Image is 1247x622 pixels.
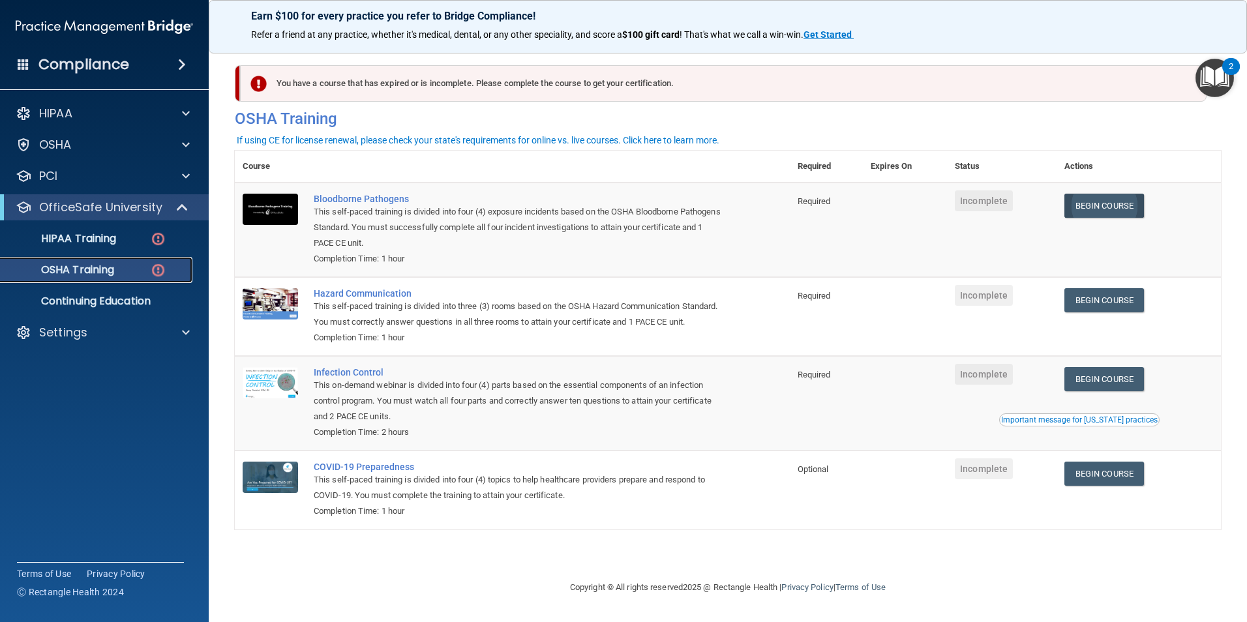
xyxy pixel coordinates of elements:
strong: Get Started [804,29,852,40]
th: Required [790,151,863,183]
th: Status [947,151,1057,183]
h4: Compliance [38,55,129,74]
img: PMB logo [16,14,193,40]
div: Important message for [US_STATE] practices [1001,416,1158,424]
div: This self-paced training is divided into three (3) rooms based on the OSHA Hazard Communication S... [314,299,725,330]
a: COVID-19 Preparedness [314,462,725,472]
p: HIPAA Training [8,232,116,245]
img: danger-circle.6113f641.png [150,262,166,278]
strong: $100 gift card [622,29,680,40]
a: Bloodborne Pathogens [314,194,725,204]
p: HIPAA [39,106,72,121]
span: Required [798,196,831,206]
div: Completion Time: 2 hours [314,424,725,440]
p: OSHA [39,137,72,153]
button: Open Resource Center, 2 new notifications [1195,59,1234,97]
a: Privacy Policy [87,567,145,580]
div: You have a course that has expired or is incomplete. Please complete the course to get your certi... [240,65,1207,102]
img: exclamation-circle-solid-danger.72ef9ffc.png [250,76,267,92]
p: OSHA Training [8,263,114,276]
span: Incomplete [955,364,1013,385]
p: PCI [39,168,57,184]
button: Read this if you are a dental practitioner in the state of CA [999,413,1160,426]
a: OfficeSafe University [16,200,189,215]
th: Course [235,151,306,183]
a: Hazard Communication [314,288,725,299]
a: Begin Course [1064,462,1144,486]
div: Completion Time: 1 hour [314,503,725,519]
div: Completion Time: 1 hour [314,251,725,267]
span: ! That's what we call a win-win. [680,29,804,40]
p: Continuing Education [8,295,187,308]
span: Ⓒ Rectangle Health 2024 [17,585,124,599]
p: Settings [39,325,87,340]
p: OfficeSafe University [39,200,162,215]
img: danger-circle.6113f641.png [150,231,166,247]
a: Begin Course [1064,194,1144,218]
button: If using CE for license renewal, please check your state's requirements for online vs. live cours... [235,134,721,147]
span: Refer a friend at any practice, whether it's medical, dental, or any other speciality, and score a [251,29,622,40]
span: Optional [798,464,829,474]
div: 2 [1229,67,1233,83]
div: If using CE for license renewal, please check your state's requirements for online vs. live cours... [237,136,719,145]
span: Incomplete [955,285,1013,306]
a: Terms of Use [17,567,71,580]
a: PCI [16,168,190,184]
a: Begin Course [1064,367,1144,391]
a: Terms of Use [835,582,886,592]
div: This self-paced training is divided into four (4) topics to help healthcare providers prepare and... [314,472,725,503]
a: Privacy Policy [781,582,833,592]
div: Copyright © All rights reserved 2025 @ Rectangle Health | | [490,567,966,608]
span: Incomplete [955,190,1013,211]
a: HIPAA [16,106,190,121]
p: Earn $100 for every practice you refer to Bridge Compliance! [251,10,1205,22]
a: Settings [16,325,190,340]
a: Get Started [804,29,854,40]
span: Incomplete [955,458,1013,479]
a: Infection Control [314,367,725,378]
div: This self-paced training is divided into four (4) exposure incidents based on the OSHA Bloodborne... [314,204,725,251]
a: Begin Course [1064,288,1144,312]
div: This on-demand webinar is divided into four (4) parts based on the essential components of an inf... [314,378,725,424]
div: Completion Time: 1 hour [314,330,725,346]
a: OSHA [16,137,190,153]
th: Expires On [863,151,947,183]
h4: OSHA Training [235,110,1221,128]
span: Required [798,291,831,301]
th: Actions [1057,151,1221,183]
span: Required [798,370,831,379]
